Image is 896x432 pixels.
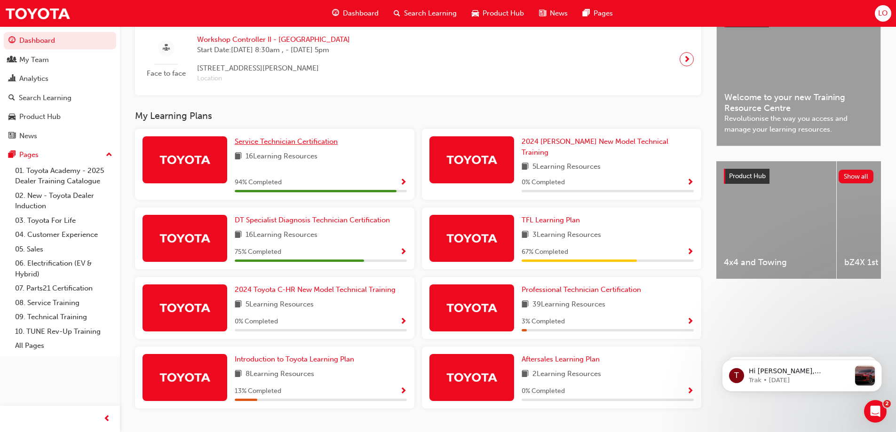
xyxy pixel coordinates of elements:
img: Trak [159,230,211,246]
span: book-icon [522,369,529,380]
span: 75 % Completed [235,247,281,258]
a: News [4,127,116,145]
a: guage-iconDashboard [325,4,386,23]
span: Show Progress [400,179,407,187]
span: TFL Learning Plan [522,216,580,224]
span: pages-icon [583,8,590,19]
span: Service Technician Certification [235,137,338,146]
span: Workshop Controller II - [GEOGRAPHIC_DATA] [197,34,350,45]
span: Search Learning [404,8,457,19]
a: car-iconProduct Hub [464,4,531,23]
span: up-icon [106,149,112,161]
button: Show Progress [687,177,694,189]
a: 01. Toyota Academy - 2025 Dealer Training Catalogue [11,164,116,189]
button: Show all [839,170,874,183]
span: Pages [594,8,613,19]
a: 03. Toyota For Life [11,213,116,228]
span: book-icon [235,229,242,241]
a: pages-iconPages [575,4,620,23]
a: 2024 [PERSON_NAME] New Model Technical Training [522,136,694,157]
button: Show Progress [400,385,407,397]
span: prev-icon [103,413,111,425]
span: 0 % Completed [235,316,278,327]
span: pages-icon [8,151,16,159]
span: car-icon [472,8,479,19]
button: Show Progress [400,316,407,328]
span: book-icon [235,299,242,311]
img: Trak [159,299,211,316]
button: Pages [4,146,116,164]
div: News [19,131,37,141]
a: Product HubShow all [724,169,873,184]
span: search-icon [8,94,15,102]
span: 2024 Toyota C-HR New Model Technical Training [235,285,396,294]
span: Show Progress [687,248,694,257]
span: book-icon [522,161,529,173]
img: Trak [446,299,498,316]
span: book-icon [235,369,242,380]
span: Professional Technician Certification [522,285,641,294]
span: news-icon [8,132,16,141]
span: 13 % Completed [235,386,281,397]
h3: My Learning Plans [135,110,701,121]
span: Show Progress [687,387,694,396]
button: Show Progress [400,177,407,189]
span: book-icon [235,151,242,163]
span: 94 % Completed [235,177,282,188]
a: Introduction to Toyota Learning Plan [235,354,358,365]
span: Dashboard [343,8,379,19]
iframe: Intercom live chat [864,400,887,423]
span: 2 [883,400,891,408]
a: My Team [4,51,116,69]
span: Introduction to Toyota Learning Plan [235,355,354,363]
span: 0 % Completed [522,177,565,188]
span: 16 Learning Resources [246,229,317,241]
div: Search Learning [19,93,71,103]
a: Aftersales Learning Plan [522,354,603,365]
a: 06. Electrification (EV & Hybrid) [11,256,116,281]
span: Show Progress [400,318,407,326]
span: Show Progress [687,318,694,326]
iframe: Intercom notifications message [708,341,896,407]
button: Show Progress [687,246,694,258]
span: next-icon [683,53,690,66]
a: search-iconSearch Learning [386,4,464,23]
a: 02. New - Toyota Dealer Induction [11,189,116,213]
span: guage-icon [332,8,339,19]
span: Show Progress [400,387,407,396]
a: Face to faceWorkshop Controller II - [GEOGRAPHIC_DATA]Start Date:[DATE] 8:30am , - [DATE] 5pm[STR... [143,31,694,88]
span: [STREET_ADDRESS][PERSON_NAME] [197,63,350,74]
button: LO [875,5,891,22]
span: guage-icon [8,37,16,45]
span: sessionType_FACE_TO_FACE-icon [163,42,170,54]
span: DT Specialist Diagnosis Technician Certification [235,216,390,224]
a: Latest NewsShow allWelcome to your new Training Resource CentreRevolutionise the way you access a... [716,4,881,146]
span: 16 Learning Resources [246,151,317,163]
img: Trak [446,151,498,168]
a: DT Specialist Diagnosis Technician Certification [235,215,394,226]
span: Face to face [143,68,190,79]
span: Show Progress [687,179,694,187]
img: Trak [446,230,498,246]
button: Show Progress [687,385,694,397]
img: Trak [159,151,211,168]
span: book-icon [522,299,529,311]
a: Analytics [4,70,116,87]
a: Dashboard [4,32,116,49]
span: 39 Learning Resources [532,299,605,311]
a: 10. TUNE Rev-Up Training [11,324,116,339]
span: people-icon [8,56,16,64]
button: DashboardMy TeamAnalyticsSearch LearningProduct HubNews [4,30,116,146]
span: news-icon [539,8,546,19]
span: car-icon [8,113,16,121]
div: Pages [19,149,39,160]
span: Aftersales Learning Plan [522,355,600,363]
a: news-iconNews [531,4,575,23]
span: News [550,8,568,19]
span: 2 Learning Resources [532,369,601,380]
img: Trak [446,369,498,385]
a: 05. Sales [11,242,116,257]
a: Product Hub [4,108,116,126]
button: Show Progress [400,246,407,258]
